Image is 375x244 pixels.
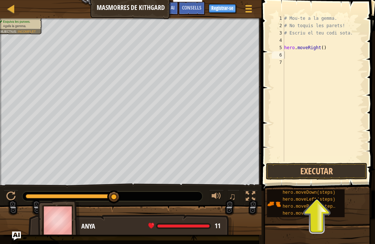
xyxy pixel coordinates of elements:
[283,211,330,216] span: hero.moveUp(steps)
[272,51,284,59] div: 6
[3,24,26,28] span: Agafa la gemma.
[272,37,284,44] div: 4
[272,59,284,66] div: 7
[272,15,284,22] div: 1
[209,190,224,205] button: Ajustar volum
[18,30,36,33] span: Incomplet
[267,197,281,211] img: portrait.png
[272,29,284,37] div: 3
[266,163,367,180] button: Executar
[227,190,240,205] button: ♫
[159,1,178,15] button: Ask AI
[272,44,284,51] div: 5
[229,191,236,202] span: ♫
[162,4,175,11] span: Ask AI
[243,190,258,205] button: Toggle fullscreen
[283,190,335,195] span: hero.moveDown(steps)
[240,1,258,19] button: Mostrar menú del joc
[148,223,220,229] div: health: 11 / 11
[182,4,201,11] span: Consells
[12,232,21,240] button: Ask AI
[4,190,18,205] button: ⌘ + P: Pause
[3,20,30,23] span: Esquiva les punxes.
[283,197,335,202] span: hero.moveLeft(steps)
[272,22,284,29] div: 2
[16,30,18,33] span: :
[215,221,220,230] span: 11
[81,222,226,231] div: Anya
[283,204,338,209] span: hero.moveRight(steps)
[209,4,236,13] button: Registrar-se
[38,200,80,241] img: thang_avatar_frame.png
